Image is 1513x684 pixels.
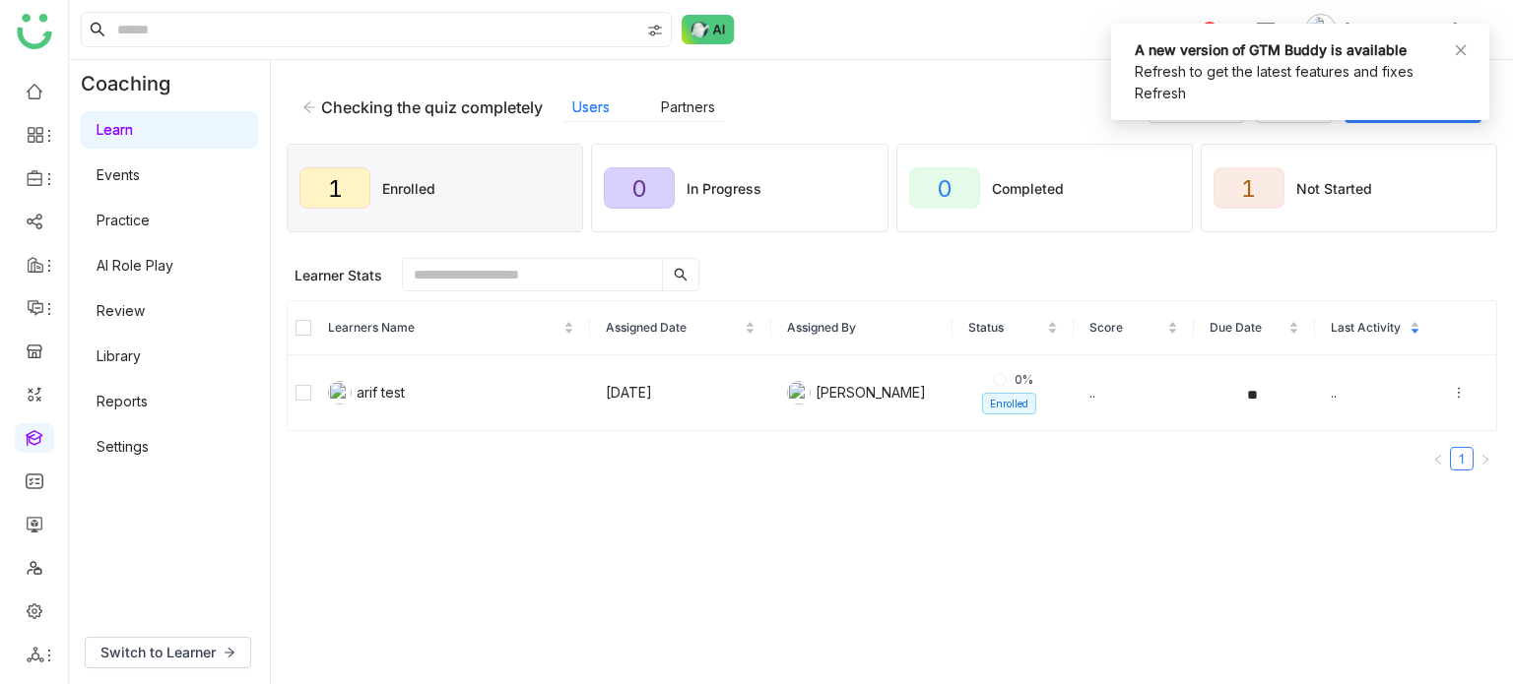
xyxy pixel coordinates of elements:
a: AI Role Play [97,257,173,274]
span: Due Date [1210,319,1284,338]
a: Settings [97,438,149,455]
a: Practice [97,212,150,228]
img: logo [17,14,52,49]
div: Checking the quiz completely [321,97,543,117]
span: 0% [1015,371,1033,389]
div: Coaching [69,60,200,107]
img: search-type.svg [647,23,663,38]
div: Learner Stats [295,267,382,283]
button: Switch to Learner [85,637,251,668]
div: 0 [604,167,675,209]
div: 1 [1214,167,1284,209]
nz-tag: Enrolled [982,393,1036,414]
div: Not Started [1296,180,1372,197]
div: Enrolled [382,180,435,197]
div: Completed [992,180,1064,197]
a: Users [572,98,610,115]
a: Review [97,302,145,319]
li: 1 [1450,447,1474,470]
img: help.svg [1256,22,1276,41]
div: In Progress [687,180,761,197]
img: ask-buddy-normal.svg [682,15,735,44]
td: [DATE] [590,355,771,431]
span: Last Activity [1331,319,1406,338]
div: [PERSON_NAME] [787,381,937,404]
button: Next Page [1474,447,1497,470]
img: avatar [1305,14,1337,45]
a: Events [97,166,140,183]
button: Refresh [1135,83,1186,104]
div: A new version of GTM Buddy is available [1135,39,1466,61]
a: Library [97,347,141,364]
img: 684abccfde261c4b36a4c026 [328,381,352,404]
div: arif test [328,381,574,404]
a: 1 [1451,448,1473,469]
a: Reports [97,393,148,409]
th: Assigned By [771,301,953,355]
button: [PERSON_NAME] [1301,14,1489,45]
a: Learn [97,121,133,138]
span: [PERSON_NAME] [1345,19,1458,40]
span: Switch to Learner [100,642,216,663]
span: Learners Name [328,319,559,338]
img: 684a9aedde261c4b36a3ced9 [787,381,811,404]
div: 1 [1201,22,1218,39]
div: 0 [909,167,980,209]
span: Status [968,319,1043,338]
td: .. [1315,355,1436,431]
div: Refresh to get the latest features and fixes [1135,61,1466,83]
span: Assigned Date [606,319,741,338]
button: Previous Page [1426,447,1450,470]
td: .. [1074,355,1195,431]
a: Partners [661,98,715,115]
div: 1 [299,167,370,209]
span: Score [1089,319,1164,338]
